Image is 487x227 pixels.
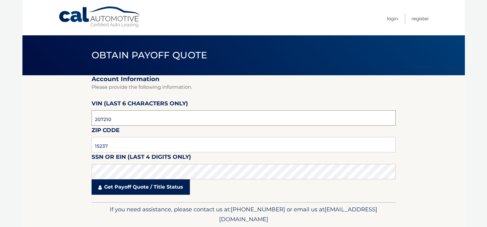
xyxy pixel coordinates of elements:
[92,49,207,61] span: Obtain Payoff Quote
[92,75,396,83] h2: Account Information
[92,83,396,92] p: Please provide the following information.
[411,14,429,24] a: Register
[58,6,141,28] a: Cal Automotive
[92,152,191,164] label: SSN or EIN (last 4 digits only)
[92,99,188,110] label: VIN (last 6 characters only)
[96,205,392,224] p: If you need assistance, please contact us at: or email us at
[92,179,190,195] a: Get Payoff Quote / Title Status
[92,126,120,137] label: Zip Code
[387,14,398,24] a: Login
[231,206,287,213] span: [PHONE_NUMBER]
